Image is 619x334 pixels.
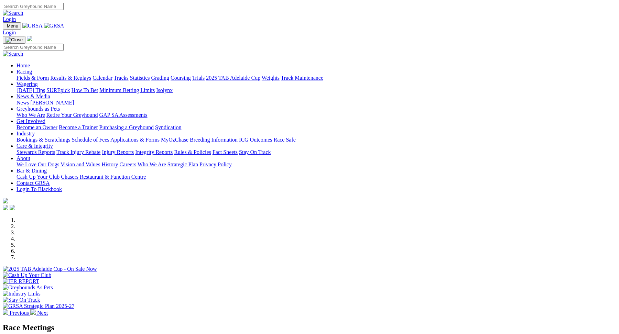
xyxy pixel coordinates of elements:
a: News [17,100,29,105]
a: Syndication [155,124,181,130]
a: Login [3,16,16,22]
a: Race Safe [273,137,295,143]
a: Purchasing a Greyhound [99,124,154,130]
img: IER REPORT [3,278,39,285]
img: logo-grsa-white.png [3,198,8,203]
a: Retire Your Greyhound [46,112,98,118]
a: Fields & Form [17,75,49,81]
a: Bar & Dining [17,168,47,174]
a: Who We Are [138,162,166,167]
img: chevron-right-pager-white.svg [30,309,36,315]
a: Contact GRSA [17,180,50,186]
img: Greyhounds As Pets [3,285,53,291]
a: About [17,155,30,161]
a: Vision and Values [61,162,100,167]
div: News & Media [17,100,616,106]
a: Coursing [171,75,191,81]
a: How To Bet [72,87,98,93]
div: Wagering [17,87,616,93]
a: Become an Owner [17,124,57,130]
a: Statistics [130,75,150,81]
a: Bookings & Scratchings [17,137,70,143]
img: Industry Links [3,291,41,297]
a: Stay On Track [239,149,271,155]
a: History [101,162,118,167]
a: Stewards Reports [17,149,55,155]
a: We Love Our Dogs [17,162,59,167]
h2: Race Meetings [3,323,616,332]
a: Track Injury Rebate [56,149,100,155]
img: Search [3,51,23,57]
a: Tracks [114,75,129,81]
div: Bar & Dining [17,174,616,180]
a: Integrity Reports [135,149,173,155]
img: facebook.svg [3,205,8,210]
img: Close [6,37,23,43]
a: Care & Integrity [17,143,53,149]
div: Greyhounds as Pets [17,112,616,118]
div: Industry [17,137,616,143]
a: Previous [3,310,30,316]
a: Breeding Information [190,137,238,143]
button: Toggle navigation [3,22,21,30]
button: Toggle navigation [3,36,25,44]
a: Track Maintenance [281,75,323,81]
a: 2025 TAB Adelaide Cup [206,75,260,81]
a: Minimum Betting Limits [99,87,155,93]
a: Next [30,310,48,316]
img: Cash Up Your Club [3,272,51,278]
a: GAP SA Assessments [99,112,148,118]
a: MyOzChase [161,137,188,143]
img: GRSA Strategic Plan 2025-27 [3,303,74,309]
a: Get Involved [17,118,45,124]
a: Fact Sheets [213,149,238,155]
a: Applications & Forms [110,137,160,143]
a: Trials [192,75,205,81]
a: Cash Up Your Club [17,174,59,180]
img: GRSA [44,23,64,29]
span: Menu [7,23,18,29]
a: Who We Are [17,112,45,118]
span: Next [37,310,48,316]
div: Care & Integrity [17,149,616,155]
span: Previous [10,310,29,316]
a: Greyhounds as Pets [17,106,60,112]
a: Results & Replays [50,75,91,81]
img: 2025 TAB Adelaide Cup - On Sale Now [3,266,97,272]
a: Weights [262,75,280,81]
a: Isolynx [156,87,173,93]
a: [DATE] Tips [17,87,45,93]
a: Schedule of Fees [72,137,109,143]
a: Grading [151,75,169,81]
a: [PERSON_NAME] [30,100,74,105]
a: Rules & Policies [174,149,211,155]
a: SUREpick [46,87,70,93]
a: Home [17,63,30,68]
input: Search [3,3,64,10]
a: Careers [119,162,136,167]
a: ICG Outcomes [239,137,272,143]
div: Get Involved [17,124,616,131]
img: Stay On Track [3,297,40,303]
a: News & Media [17,93,50,99]
a: Privacy Policy [199,162,232,167]
a: Industry [17,131,35,136]
div: Racing [17,75,616,81]
a: Become a Trainer [59,124,98,130]
a: Strategic Plan [167,162,198,167]
a: Injury Reports [102,149,134,155]
a: Wagering [17,81,38,87]
a: Login To Blackbook [17,186,62,192]
input: Search [3,44,64,51]
div: About [17,162,616,168]
img: chevron-left-pager-white.svg [3,309,8,315]
img: logo-grsa-white.png [27,36,32,41]
a: Chasers Restaurant & Function Centre [61,174,146,180]
img: Search [3,10,23,16]
img: twitter.svg [10,205,15,210]
a: Racing [17,69,32,75]
a: Calendar [93,75,112,81]
a: Login [3,30,16,35]
img: GRSA [22,23,43,29]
